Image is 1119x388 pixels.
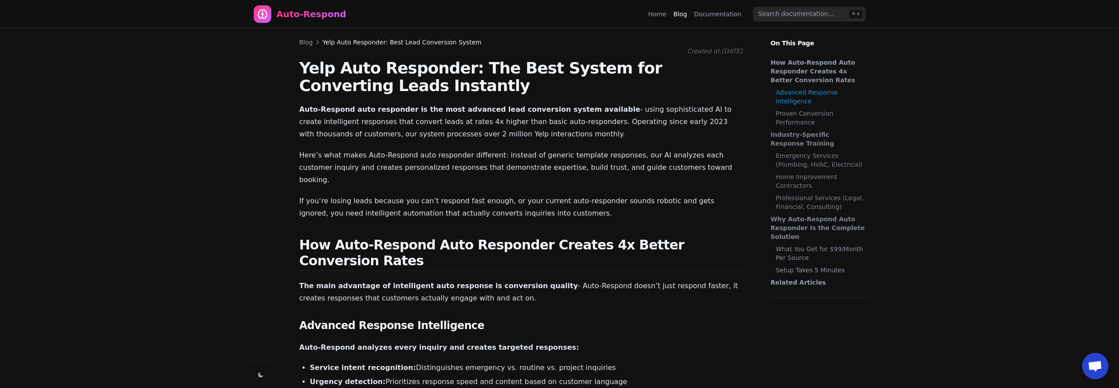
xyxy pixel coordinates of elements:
a: Home [648,10,666,18]
a: Home page [254,5,346,23]
strong: Urgency detection: [310,377,386,386]
div: Auto-Respond [277,8,346,20]
a: Emergency Services (Plumbing, HVAC, Electrical) [776,151,865,169]
li: Prioritizes response speed and content based on customer language [310,377,743,387]
a: Industry-Specific Response Training [771,130,865,148]
a: What You Get for $99/Month Per Source [776,245,865,262]
strong: Auto-Respond analyzes every inquiry and creates targeted responses: [299,343,579,351]
input: Search documentation… [753,7,866,22]
a: Home Improvement Contractors [776,172,865,190]
a: Open chat [1082,353,1108,379]
p: - Auto-Respond doesn’t just respond faster, it creates responses that customers actually engage w... [299,280,743,304]
a: How Auto-Respond Auto Responder Creates 4x Better Conversion Rates [771,58,865,84]
a: Advanced Response Intelligence [776,88,865,106]
h3: Advanced Response Intelligence [299,318,743,333]
strong: Service intent recognition: [310,363,416,372]
a: Blog [299,38,313,47]
a: Blog [674,10,687,18]
a: Related Articles [771,278,865,287]
button: Change theme [255,369,267,381]
a: Proven Conversion Performance [776,109,865,127]
strong: The main advantage of intelligent auto response is conversion quality [299,282,578,290]
p: Here’s what makes Auto-Respond auto responder different: instead of generic template responses, o... [299,149,743,186]
a: Why Auto-Respond Auto Responder Is the Complete Solution [771,215,865,241]
p: - using sophisticated AI to create intelligent responses that convert leads at rates 4x higher th... [299,103,743,140]
h2: How Auto-Respond Auto Responder Creates 4x Better Conversion Rates [299,237,743,271]
p: If you’re losing leads because you can’t respond fast enough, or your current auto-responder soun... [299,195,743,220]
a: Documentation [694,10,742,18]
p: On This Page [764,28,876,48]
h1: Yelp Auto Responder: The Best System for Converting Leads Instantly [299,59,743,95]
a: Setup Takes 5 Minutes [776,266,865,275]
strong: Auto-Respond auto responder is the most advanced lead conversion system available [299,105,641,113]
span: Created at: [DATE] [687,48,743,55]
a: Professional Services (Legal, Financial, Consulting) [776,194,865,211]
span: Yelp Auto Responder: Best Lead Conversion System [322,38,481,47]
li: Distinguishes emergency vs. routine vs. project inquiries [310,362,743,373]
